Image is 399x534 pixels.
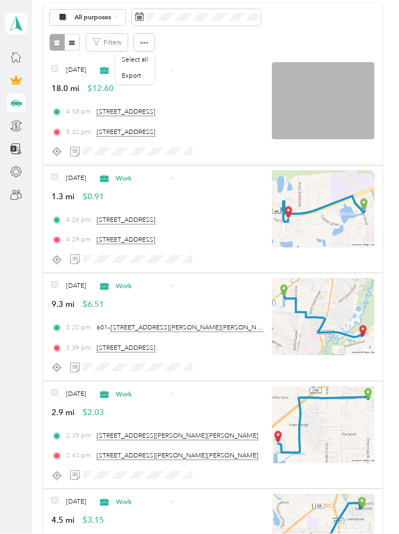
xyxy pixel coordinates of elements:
span: 4:26 pm [66,216,92,225]
span: 18.0 mi [51,84,79,95]
span: 5:32 pm [66,128,92,138]
span: 601– [97,324,272,333]
span: 2.9 mi [51,408,75,419]
span: [DATE] [66,390,86,400]
img: minimap [272,171,374,248]
span: Work [116,498,167,507]
span: 4:29 pm [66,236,92,245]
span: All purposes [75,14,112,21]
span: 2:39 pm [66,432,92,441]
span: $3.15 [83,515,104,527]
iframe: Everlance-gr Chat Button Frame [339,474,399,534]
span: 1.3 mi [51,192,75,203]
span: $0.91 [83,192,104,203]
span: 3:20 pm [66,324,92,333]
span: $2.03 [83,408,104,419]
span: [DATE] [66,498,86,507]
button: Filters [86,34,128,51]
span: $12.60 [87,84,114,95]
img: minimap [272,63,374,140]
span: 2:43 pm [66,452,92,461]
span: [DATE] [66,66,86,76]
span: Export [122,72,141,80]
span: [DATE] [66,282,86,291]
span: 3:39 pm [66,344,92,354]
img: minimap [272,387,374,464]
span: 4.5 mi [51,515,75,527]
span: Select all [122,56,148,64]
span: Work [116,282,167,291]
img: minimap [272,279,374,356]
span: Work [116,390,167,400]
span: $6.51 [83,299,104,311]
span: [DATE] [66,174,86,184]
span: 9.3 mi [51,299,75,311]
span: Work [116,174,167,184]
span: 4:58 pm [66,108,92,117]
